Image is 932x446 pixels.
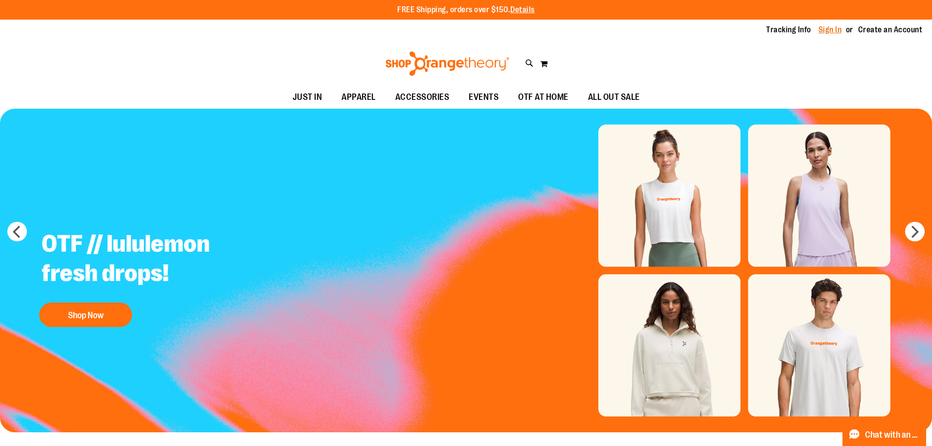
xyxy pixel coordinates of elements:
a: OTF // lululemon fresh drops! Shop Now [34,222,277,332]
span: JUST IN [293,86,322,108]
a: Details [510,5,535,14]
button: Shop Now [39,303,132,327]
button: prev [7,222,27,241]
button: next [905,222,925,241]
button: Chat with an Expert [842,423,927,446]
span: APPAREL [341,86,376,108]
a: Create an Account [858,24,923,35]
p: FREE Shipping, orders over $150. [397,4,535,16]
a: Tracking Info [766,24,811,35]
span: Chat with an Expert [865,430,920,440]
span: EVENTS [469,86,499,108]
span: ACCESSORIES [395,86,450,108]
h2: OTF // lululemon fresh drops! [34,222,277,298]
span: ALL OUT SALE [588,86,640,108]
span: OTF AT HOME [518,86,568,108]
img: Shop Orangetheory [384,51,511,76]
a: Sign In [818,24,842,35]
